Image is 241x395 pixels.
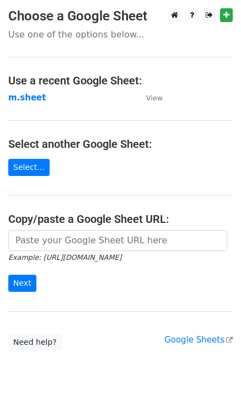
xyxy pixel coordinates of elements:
[8,334,62,351] a: Need help?
[135,93,163,103] a: View
[8,212,233,226] h4: Copy/paste a Google Sheet URL:
[146,94,163,102] small: View
[164,335,233,345] a: Google Sheets
[8,29,233,40] p: Use one of the options below...
[8,137,233,151] h4: Select another Google Sheet:
[8,275,36,292] input: Next
[8,8,233,24] h3: Choose a Google Sheet
[8,230,227,251] input: Paste your Google Sheet URL here
[8,159,50,176] a: Select...
[8,93,46,103] a: m.sheet
[8,74,233,87] h4: Use a recent Google Sheet:
[8,253,121,261] small: Example: [URL][DOMAIN_NAME]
